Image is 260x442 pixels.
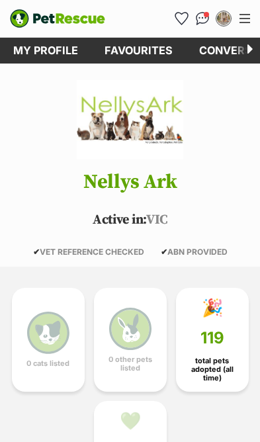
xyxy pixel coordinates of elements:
[77,80,183,159] img: Nellys Ark
[171,8,234,29] ul: Account quick links
[27,312,69,354] img: cat-icon-068c71abf8fe30c970a85cd354bc8e23425d12f6e8612795f06af48be43a487a.svg
[91,38,186,64] a: Favourites
[217,12,230,25] img: robynnet@bigpond.com profile pic
[26,359,69,368] span: 0 cats listed
[176,288,249,392] a: 🎉 119 total pets adopted (all time)
[202,298,223,318] div: 🎉
[10,9,105,28] img: logo-e224e6f780fb5917bec1dbf3a21bbac754714ae5b6737aabdf751b685950b380.svg
[104,355,157,372] span: 0 other pets listed
[94,288,167,392] a: 0 other pets listed
[192,8,213,29] a: Conversations
[10,9,105,28] a: PetRescue
[109,308,152,350] img: bunny-icon-b786713a4a21a2fe6d13e954f4cb29d131f1b31f8a74b52ca2c6d2999bc34bbe.svg
[161,247,167,257] icon: ✔
[171,8,192,29] a: Favourites
[93,212,146,228] span: Active in:
[120,411,141,431] div: 💚
[213,8,234,29] button: My account
[186,357,239,382] span: total pets adopted (all time)
[234,9,255,28] button: Menu
[12,288,85,392] a: 0 cats listed
[196,12,210,25] img: chat-41dd97257d64d25036548639549fe6c8038ab92f7586957e7f3b1b290dea8141.svg
[33,247,40,257] icon: ✔
[200,329,224,347] span: 119
[161,247,228,257] span: ABN PROVIDED
[33,247,144,257] span: VET REFERENCE CHECKED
